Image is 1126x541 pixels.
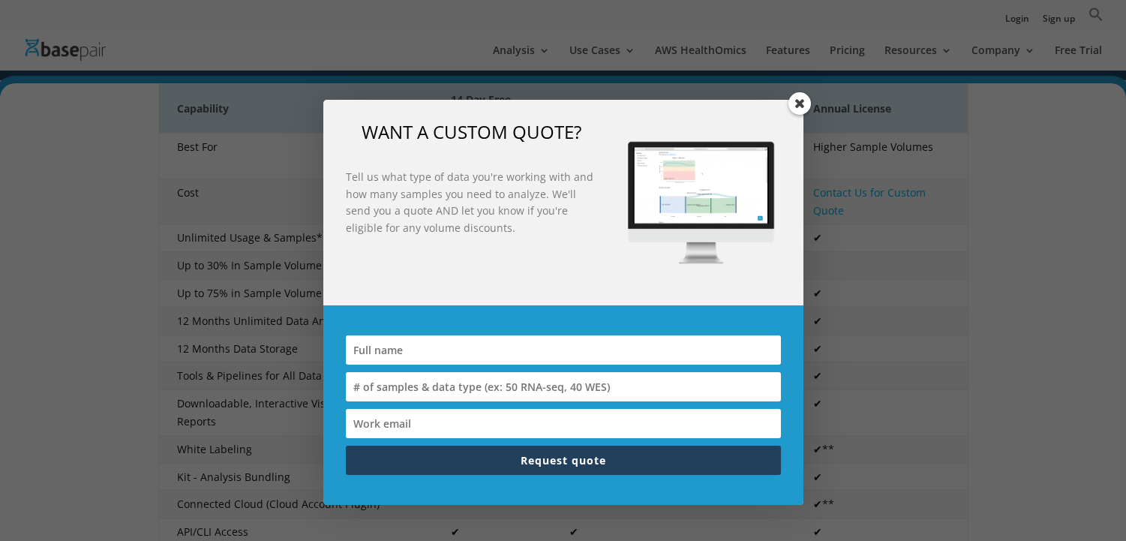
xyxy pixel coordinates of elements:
[521,453,606,467] span: Request quote
[346,372,781,401] input: # of samples & data type (ex: 50 RNA-seq, 40 WES)
[362,119,581,144] span: WANT A CUSTOM QUOTE?
[346,335,781,365] input: Full name
[346,170,593,234] strong: Tell us what type of data you're working with and how many samples you need to analyze. We'll sen...
[346,446,781,475] button: Request quote
[346,409,781,438] input: Work email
